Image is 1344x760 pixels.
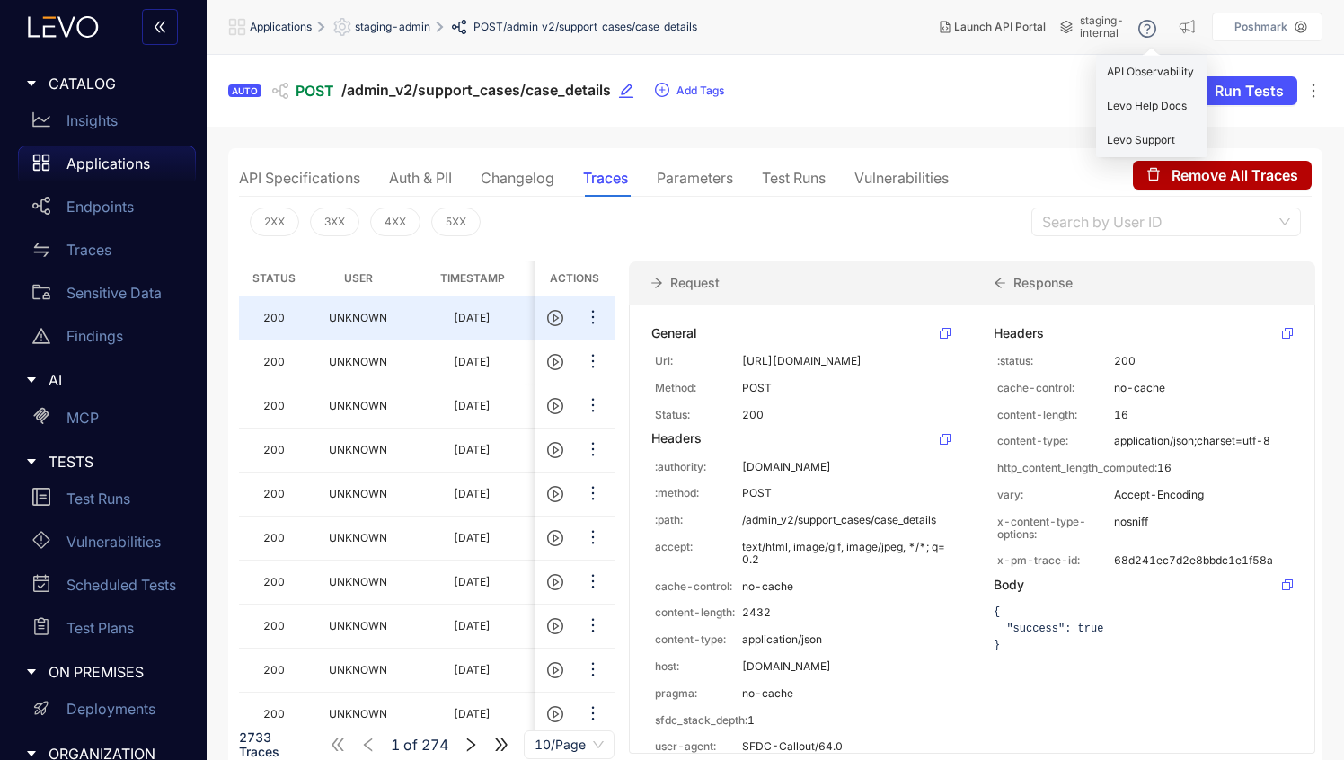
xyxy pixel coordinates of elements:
[18,232,196,275] a: Traces
[742,687,947,700] p: no-cache
[454,664,491,676] div: [DATE]
[49,372,181,388] span: AI
[454,312,491,324] div: [DATE]
[657,170,733,186] div: Parameters
[239,261,308,296] th: Status
[32,241,50,259] span: swap
[584,308,602,329] span: ellipsis
[1107,99,1187,112] span: Levo Help Docs
[1114,409,1289,421] p: 16
[629,261,972,305] div: Request
[547,612,576,641] button: play-circle
[463,738,479,754] span: right
[547,480,576,508] button: play-circle
[547,662,563,678] span: play-circle
[747,714,947,727] p: 1
[925,13,1060,41] button: Launch API Portal
[655,714,747,727] p: sfdc_stack_depth:
[583,304,603,332] button: ellipsis
[547,700,576,729] button: play-circle
[742,461,947,473] p: [DOMAIN_NAME]
[655,580,743,593] p: cache-control:
[18,102,196,146] a: Insights
[655,514,743,526] p: :path:
[66,242,111,258] p: Traces
[997,516,1114,541] p: x-content-type-options:
[583,524,603,552] button: ellipsis
[329,575,387,588] span: UNKNOWN
[997,382,1114,394] p: cache-control:
[329,663,387,676] span: UNKNOWN
[547,392,576,420] button: play-circle
[655,461,743,473] p: :authority:
[11,653,196,691] div: ON PREMISES
[742,487,947,499] p: POST
[547,656,576,685] button: play-circle
[49,664,181,680] span: ON PREMISES
[66,410,99,426] p: MCP
[66,285,162,301] p: Sensitive Data
[18,275,196,318] a: Sensitive Data
[972,261,1315,305] div: Response
[370,208,420,236] button: 4XX
[742,355,947,367] p: [URL][DOMAIN_NAME]
[228,84,261,97] div: AUTO
[329,311,387,324] span: UNKNOWN
[583,480,603,508] button: ellipsis
[264,216,285,228] span: 2XX
[49,454,181,470] span: TESTS
[18,146,196,189] a: Applications
[329,531,387,544] span: UNKNOWN
[66,620,134,636] p: Test Plans
[18,610,196,653] a: Test Plans
[655,606,743,619] p: content-length:
[547,398,563,414] span: play-circle
[583,170,628,186] div: Traces
[391,738,400,754] span: 1
[1133,161,1312,190] button: deleteRemove All Traces
[997,462,1157,474] p: http_content_length_computed:
[547,436,576,464] button: play-circle
[239,561,308,605] td: 200
[1114,435,1289,447] p: application/json;charset=utf-8
[535,732,604,759] span: 10/Page
[655,541,743,566] p: accept:
[618,76,647,105] button: edit
[547,486,563,502] span: play-circle
[997,409,1114,421] p: content-length:
[547,442,563,458] span: play-circle
[854,170,949,186] div: Vulnerabilities
[547,354,563,370] span: play-circle
[454,708,491,720] div: [DATE]
[454,620,491,632] div: [DATE]
[250,208,299,236] button: 2XX
[454,400,491,412] div: [DATE]
[355,21,430,33] span: staging-admin
[1114,516,1289,541] p: nosniff
[239,429,308,473] td: 200
[389,170,452,186] div: Auth & PII
[329,443,387,456] span: UNKNOWN
[535,261,614,296] th: Actions
[324,216,345,228] span: 3XX
[584,660,602,681] span: ellipsis
[25,77,38,90] span: caret-right
[49,75,181,92] span: CATALOG
[25,374,38,386] span: caret-right
[994,578,1024,592] div: Body
[503,21,697,33] span: /admin_v2/support_cases/case_details
[25,455,38,468] span: caret-right
[421,738,448,754] span: 274
[742,382,947,394] p: POST
[454,576,491,588] div: [DATE]
[18,481,196,524] a: Test Runs
[742,514,947,526] p: /admin_v2/support_cases/case_details
[655,83,669,99] span: plus-circle
[454,444,491,456] div: [DATE]
[1215,83,1284,99] span: Run Tests
[66,577,176,593] p: Scheduled Tests
[18,567,196,610] a: Scheduled Tests
[742,580,947,593] p: no-cache
[584,572,602,593] span: ellipsis
[32,327,50,345] span: warning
